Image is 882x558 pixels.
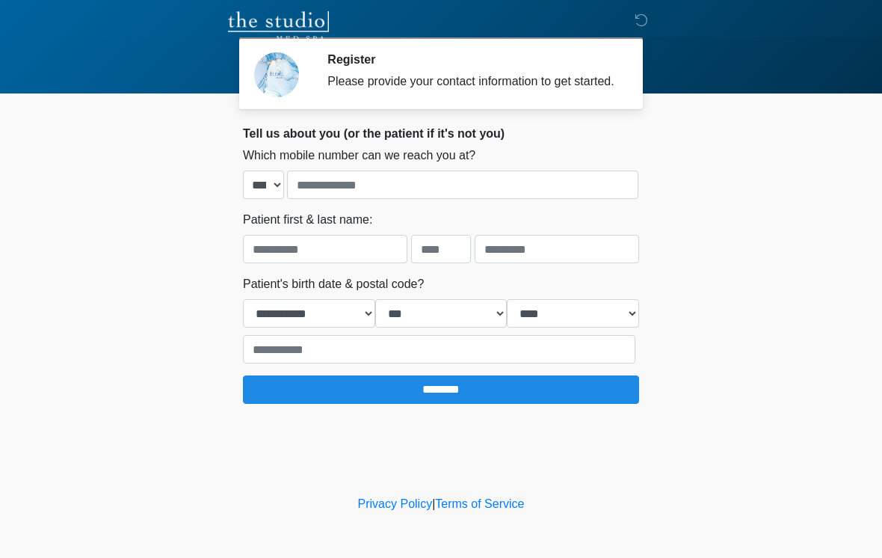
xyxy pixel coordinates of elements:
[228,11,329,41] img: The Studio Med Spa Logo
[327,73,617,91] div: Please provide your contact information to get started.
[243,275,424,293] label: Patient's birth date & postal code?
[243,126,639,141] h2: Tell us about you (or the patient if it's not you)
[243,211,372,229] label: Patient first & last name:
[243,147,475,165] label: Which mobile number can we reach you at?
[254,52,299,97] img: Agent Avatar
[432,497,435,510] a: |
[358,497,433,510] a: Privacy Policy
[327,52,617,67] h2: Register
[435,497,524,510] a: Terms of Service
